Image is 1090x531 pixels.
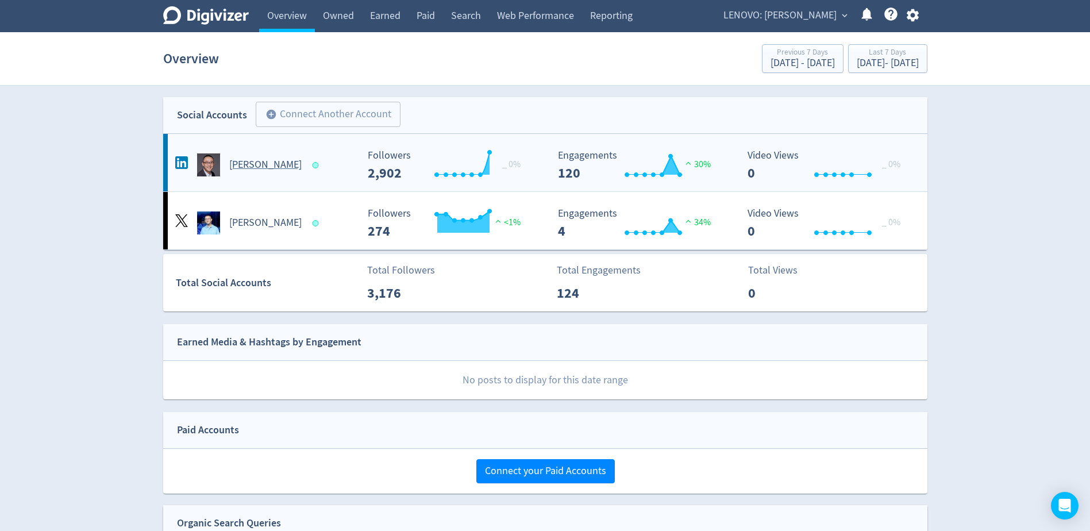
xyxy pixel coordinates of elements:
[163,134,927,191] a: Eric Yu Hai undefined[PERSON_NAME] Followers --- _ 0% Followers 2,902 Engagements 120 Engagements...
[683,159,694,167] img: positive-performance.svg
[552,208,725,238] svg: Engagements 4
[683,217,711,228] span: 34%
[742,208,914,238] svg: Video Views 0
[742,150,914,180] svg: Video Views 0
[265,109,277,120] span: add_circle
[839,10,850,21] span: expand_more
[362,150,534,180] svg: Followers ---
[362,208,534,238] svg: Followers ---
[256,102,400,127] button: Connect Another Account
[557,283,623,303] p: 124
[177,107,247,124] div: Social Accounts
[312,220,322,226] span: Data last synced: 2 Oct 2025, 4:01pm (AEST)
[164,361,927,399] p: No posts to display for this date range
[857,58,919,68] div: [DATE] - [DATE]
[762,44,844,73] button: Previous 7 Days[DATE] - [DATE]
[197,211,220,234] img: Eric Yu undefined
[557,263,641,278] p: Total Engagements
[771,58,835,68] div: [DATE] - [DATE]
[229,216,302,230] h5: [PERSON_NAME]
[719,6,850,25] button: LENOVO: [PERSON_NAME]
[683,159,711,170] span: 30%
[197,153,220,176] img: Eric Yu Hai undefined
[882,159,900,170] span: _ 0%
[367,263,435,278] p: Total Followers
[492,217,504,225] img: positive-performance.svg
[1051,492,1079,520] div: Open Intercom Messenger
[771,48,835,58] div: Previous 7 Days
[476,459,615,483] button: Connect your Paid Accounts
[857,48,919,58] div: Last 7 Days
[492,217,521,228] span: <1%
[247,103,400,127] a: Connect Another Account
[367,283,433,303] p: 3,176
[848,44,927,73] button: Last 7 Days[DATE]- [DATE]
[485,466,606,476] span: Connect your Paid Accounts
[683,217,694,225] img: positive-performance.svg
[163,40,219,77] h1: Overview
[177,422,239,438] div: Paid Accounts
[723,6,837,25] span: LENOVO: [PERSON_NAME]
[229,158,302,172] h5: [PERSON_NAME]
[552,150,725,180] svg: Engagements 120
[312,162,322,168] span: Data last synced: 2 Oct 2025, 7:02am (AEST)
[176,275,359,291] div: Total Social Accounts
[177,334,361,351] div: Earned Media & Hashtags by Engagement
[748,283,814,303] p: 0
[882,217,900,228] span: _ 0%
[748,263,814,278] p: Total Views
[502,159,521,170] span: _ 0%
[163,192,927,249] a: Eric Yu undefined[PERSON_NAME] Followers --- Followers 274 <1% Engagements 4 Engagements 4 34% Vi...
[476,464,615,478] a: Connect your Paid Accounts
